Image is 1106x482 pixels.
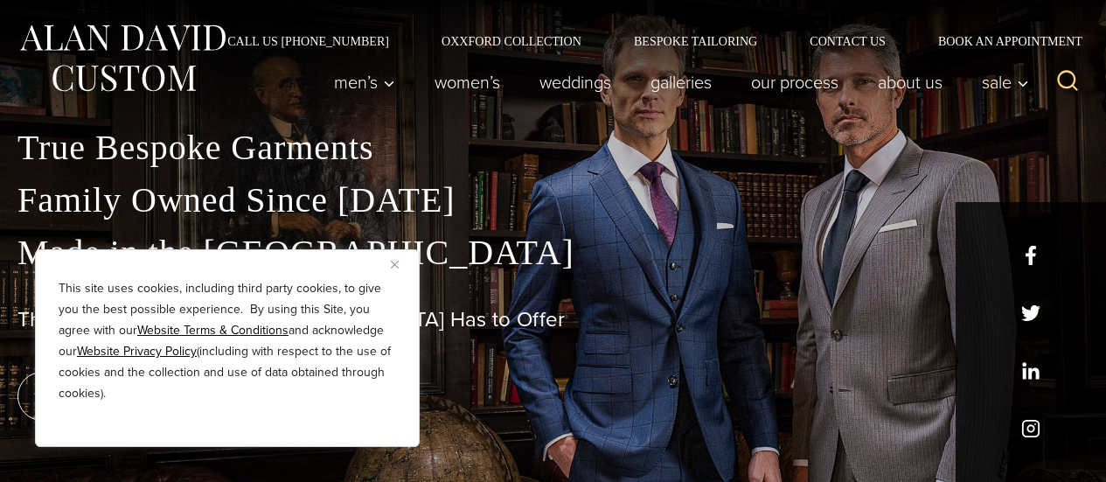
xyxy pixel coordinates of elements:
a: Book an Appointment [912,35,1089,47]
span: Men’s [334,73,395,91]
a: Oxxford Collection [415,35,608,47]
p: True Bespoke Garments Family Owned Since [DATE] Made in the [GEOGRAPHIC_DATA] [17,122,1089,279]
span: Sale [982,73,1029,91]
a: Our Process [732,65,859,100]
p: This site uses cookies, including third party cookies, to give you the best possible experience. ... [59,278,396,404]
a: Women’s [415,65,520,100]
a: Bespoke Tailoring [608,35,783,47]
a: Galleries [631,65,732,100]
a: Website Terms & Conditions [137,321,289,339]
nav: Primary Navigation [315,65,1039,100]
a: weddings [520,65,631,100]
h1: The Best Custom Suits [GEOGRAPHIC_DATA] Has to Offer [17,307,1089,332]
a: Website Privacy Policy [77,342,197,360]
button: View Search Form [1047,61,1089,103]
button: Close [391,254,412,275]
nav: Secondary Navigation [201,35,1089,47]
img: Alan David Custom [17,19,227,97]
a: Contact Us [783,35,912,47]
img: Close [391,261,399,269]
a: About Us [859,65,963,100]
a: book an appointment [17,372,262,421]
a: Call Us [PHONE_NUMBER] [201,35,415,47]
